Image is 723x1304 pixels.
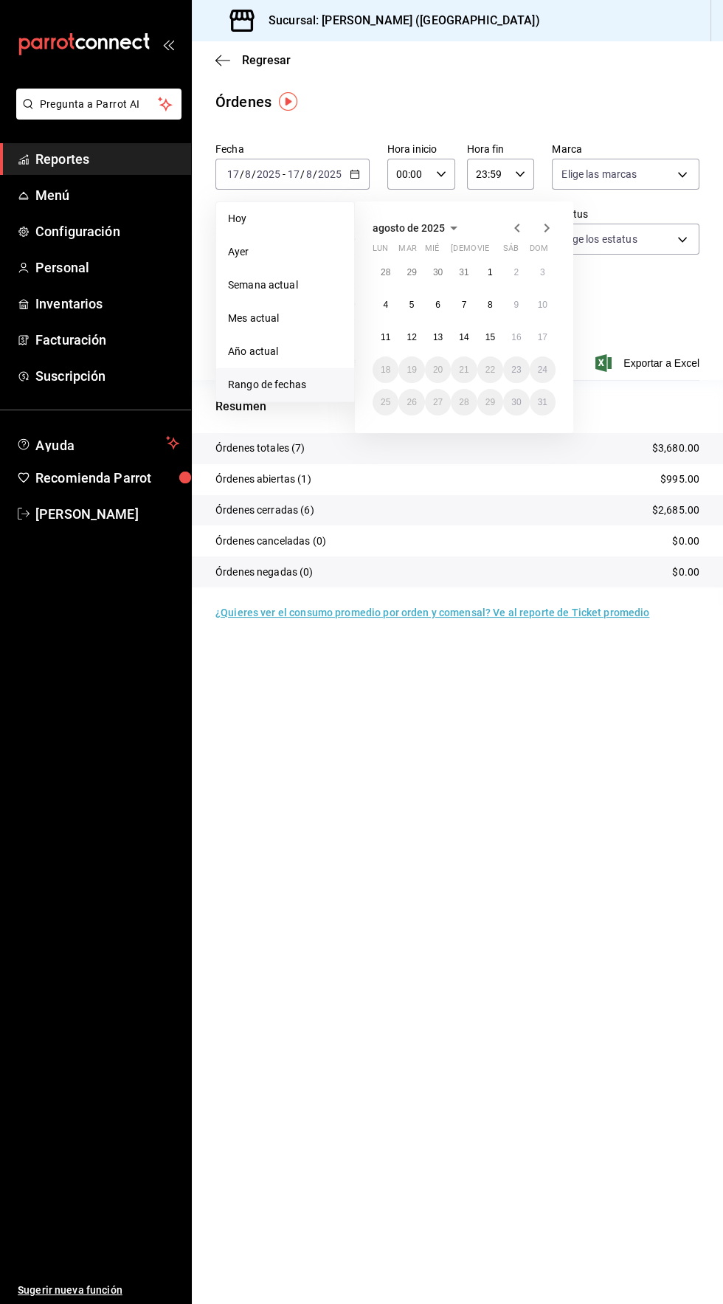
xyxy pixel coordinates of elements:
[305,168,313,180] input: --
[511,397,521,407] abbr: 30 de agosto de 2025
[228,277,342,293] span: Semana actual
[35,294,179,314] span: Inventarios
[511,332,521,342] abbr: 16 de agosto de 2025
[387,144,455,154] label: Hora inicio
[373,244,388,259] abbr: lunes
[228,244,342,260] span: Ayer
[252,168,256,180] span: /
[373,356,398,383] button: 18 de agosto de 2025
[511,365,521,375] abbr: 23 de agosto de 2025
[477,259,503,286] button: 1 de agosto de 2025
[381,332,390,342] abbr: 11 de agosto de 2025
[215,91,271,113] div: Órdenes
[228,311,342,326] span: Mes actual
[373,389,398,415] button: 25 de agosto de 2025
[215,53,291,67] button: Regresar
[433,332,443,342] abbr: 13 de agosto de 2025
[407,365,416,375] abbr: 19 de agosto de 2025
[513,300,519,310] abbr: 9 de agosto de 2025
[215,565,314,580] p: Órdenes negadas (0)
[215,472,311,487] p: Órdenes abiertas (1)
[459,267,468,277] abbr: 31 de julio de 2025
[425,389,451,415] button: 27 de agosto de 2025
[530,244,548,259] abbr: domingo
[530,389,556,415] button: 31 de agosto de 2025
[477,389,503,415] button: 29 de agosto de 2025
[381,365,390,375] abbr: 18 de agosto de 2025
[317,168,342,180] input: ----
[451,324,477,351] button: 14 de agosto de 2025
[398,259,424,286] button: 29 de julio de 2025
[35,434,160,452] span: Ayuda
[488,300,493,310] abbr: 8 de agosto de 2025
[279,92,297,111] img: Tooltip marker
[407,267,416,277] abbr: 29 de julio de 2025
[485,397,495,407] abbr: 29 de agosto de 2025
[409,300,415,310] abbr: 5 de agosto de 2025
[425,291,451,318] button: 6 de agosto de 2025
[383,300,388,310] abbr: 4 de agosto de 2025
[530,291,556,318] button: 10 de agosto de 2025
[373,259,398,286] button: 28 de julio de 2025
[373,222,445,234] span: agosto de 2025
[477,244,489,259] abbr: viernes
[672,565,699,580] p: $0.00
[652,441,699,456] p: $3,680.00
[459,332,468,342] abbr: 14 de agosto de 2025
[503,324,529,351] button: 16 de agosto de 2025
[373,324,398,351] button: 11 de agosto de 2025
[433,397,443,407] abbr: 27 de agosto de 2025
[530,324,556,351] button: 17 de agosto de 2025
[477,324,503,351] button: 15 de agosto de 2025
[552,144,699,154] label: Marca
[162,38,174,50] button: open_drawer_menu
[540,267,545,277] abbr: 3 de agosto de 2025
[672,534,699,549] p: $0.00
[35,149,179,169] span: Reportes
[538,397,547,407] abbr: 31 de agosto de 2025
[35,366,179,386] span: Suscripción
[226,168,240,180] input: --
[433,365,443,375] abbr: 20 de agosto de 2025
[398,291,424,318] button: 5 de agosto de 2025
[477,291,503,318] button: 8 de agosto de 2025
[451,244,538,259] abbr: jueves
[373,219,463,237] button: agosto de 2025
[503,356,529,383] button: 23 de agosto de 2025
[16,89,181,120] button: Pregunta a Parrot AI
[40,97,159,112] span: Pregunta a Parrot AI
[451,259,477,286] button: 31 de julio de 2025
[398,244,416,259] abbr: martes
[503,291,529,318] button: 9 de agosto de 2025
[215,503,314,518] p: Órdenes cerradas (6)
[381,267,390,277] abbr: 28 de julio de 2025
[215,607,649,618] a: ¿Quieres ver el consumo promedio por orden y comensal? Ve al reporte de Ticket promedio
[256,168,281,180] input: ----
[425,356,451,383] button: 20 de agosto de 2025
[215,441,305,456] p: Órdenes totales (7)
[240,168,244,180] span: /
[435,300,440,310] abbr: 6 de agosto de 2025
[451,291,477,318] button: 7 de agosto de 2025
[244,168,252,180] input: --
[407,332,416,342] abbr: 12 de agosto de 2025
[287,168,300,180] input: --
[459,397,468,407] abbr: 28 de agosto de 2025
[35,258,179,277] span: Personal
[215,534,326,549] p: Órdenes canceladas (0)
[373,291,398,318] button: 4 de agosto de 2025
[538,365,547,375] abbr: 24 de agosto de 2025
[18,1283,179,1298] span: Sugerir nueva función
[257,12,540,30] h3: Sucursal: [PERSON_NAME] ([GEOGRAPHIC_DATA])
[242,53,291,67] span: Regresar
[381,397,390,407] abbr: 25 de agosto de 2025
[35,185,179,205] span: Menú
[503,244,519,259] abbr: sábado
[503,259,529,286] button: 2 de agosto de 2025
[552,209,699,219] label: Estatus
[488,267,493,277] abbr: 1 de agosto de 2025
[35,468,179,488] span: Recomienda Parrot
[538,332,547,342] abbr: 17 de agosto de 2025
[398,324,424,351] button: 12 de agosto de 2025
